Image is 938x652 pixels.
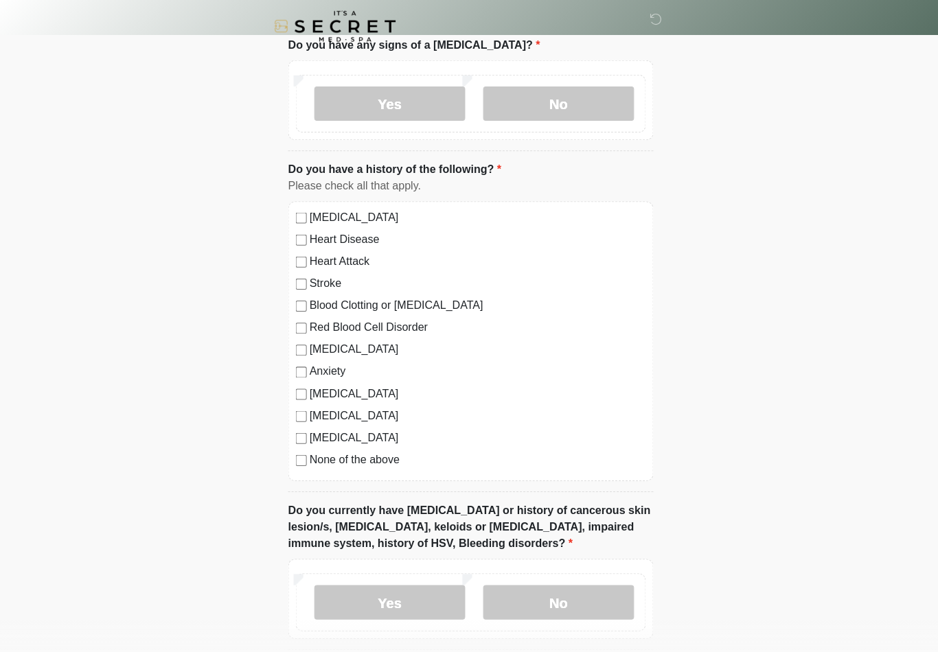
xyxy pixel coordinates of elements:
[308,274,643,290] label: Stroke
[308,428,643,444] label: [MEDICAL_DATA]
[308,340,643,356] label: [MEDICAL_DATA]
[308,230,643,246] label: Heart Disease
[295,211,306,222] input: [MEDICAL_DATA]
[308,384,643,400] label: [MEDICAL_DATA]
[481,583,632,617] label: No
[295,277,306,288] input: Stroke
[295,431,306,442] input: [MEDICAL_DATA]
[308,296,643,312] label: Blood Clotting or [MEDICAL_DATA]
[295,299,306,310] input: Blood Clotting or [MEDICAL_DATA]
[308,450,643,466] label: None of the above
[295,453,306,464] input: None of the above
[273,10,394,41] img: It's A Secret Med Spa Logo
[295,365,306,376] input: Anxiety
[308,362,643,378] label: Anxiety
[287,500,651,550] label: Do you currently have [MEDICAL_DATA] or history of cancerous skin lesion/s, [MEDICAL_DATA], keloi...
[295,233,306,244] input: Heart Disease
[287,161,499,177] label: Do you have a history of the following?
[308,406,643,422] label: [MEDICAL_DATA]
[287,177,651,194] div: Please check all that apply.
[313,583,464,617] label: Yes
[308,252,643,268] label: Heart Attack
[295,321,306,332] input: Red Blood Cell Disorder
[481,86,632,120] label: No
[308,318,643,334] label: Red Blood Cell Disorder
[295,255,306,266] input: Heart Attack
[308,208,643,224] label: [MEDICAL_DATA]
[295,409,306,420] input: [MEDICAL_DATA]
[295,343,306,354] input: [MEDICAL_DATA]
[313,86,464,120] label: Yes
[295,387,306,398] input: [MEDICAL_DATA]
